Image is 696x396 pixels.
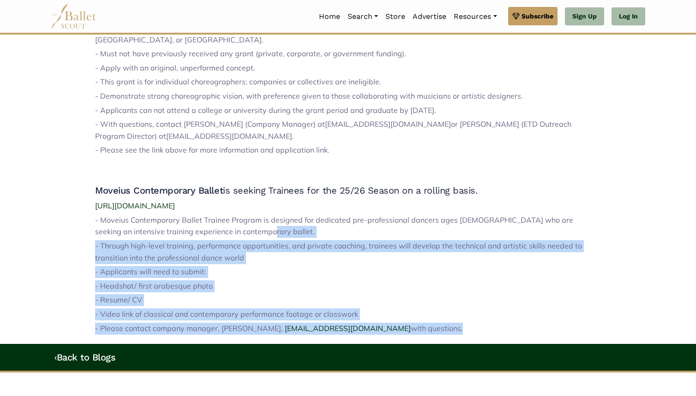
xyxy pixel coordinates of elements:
span: . [292,131,294,141]
span: [EMAIL_ADDRESS][DOMAIN_NAME] [325,119,451,129]
a: [EMAIL_ADDRESS][DOMAIN_NAME] [285,324,411,333]
span: - Must not [95,49,130,58]
span: - Video link of classical and contemporary performance footage or classwork [95,309,358,319]
span: - Through high-level training, performance opportunities, and private coaching, trainees will dev... [95,241,582,262]
a: Home [315,7,344,26]
span: - Apply with an original, unperformed concept. [95,63,255,72]
a: Log In [612,7,645,26]
span: - Applicants will need to submit: [95,267,206,276]
span: is seeking Trainees for the 25/26 Season on a rolling basis. [223,185,477,196]
a: Store [382,7,409,26]
span: - Headshot/ first arabesque photo [95,281,213,290]
code: ‹ [54,351,57,363]
span: - Please see the link above for more information and application link. [95,145,330,154]
a: Search [344,7,382,26]
span: - This grant is for individual choreographers; companies or collectives are ineligible. [95,77,381,86]
span: or [PERSON_NAME] (ETD Outreach Program Director) at [95,119,571,141]
span: have previously received any grant (private, corporate, or government funding). [132,49,406,58]
span: - With questions, contact [PERSON_NAME] (Company Manager) at [95,119,325,129]
span: - Moveius Contemporary Ballet Trainee Program is designed for dedicated pre-professional dancers ... [95,215,573,236]
span: Subscribe [522,11,553,21]
a: Subscribe [508,7,558,25]
span: [EMAIL_ADDRESS][DOMAIN_NAME] [166,131,292,141]
span: with questions. [411,324,463,333]
span: - Please contact company manager, [PERSON_NAME], [95,324,283,333]
a: Advertise [409,7,450,26]
img: gem.svg [512,11,520,21]
a: [URL][DOMAIN_NAME] [95,201,175,210]
span: - Resume/ CV [95,295,142,304]
a: ‹Back to Blogs [54,352,115,363]
span: - Applicants can not attend a college or university during the grant period and graduate by [DATE]. [95,106,436,115]
span: - Reside in either [GEOGRAPHIC_DATA], [GEOGRAPHIC_DATA], [GEOGRAPHIC_DATA], [GEOGRAPHIC_DATA], [G... [95,23,557,44]
a: Resources [450,7,500,26]
h4: Moveius Contemporary Ballet [95,184,601,196]
a: Sign Up [565,7,604,26]
span: - Demonstrate strong choreographic vision, with preference given to those collaborating with musi... [95,91,523,100]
